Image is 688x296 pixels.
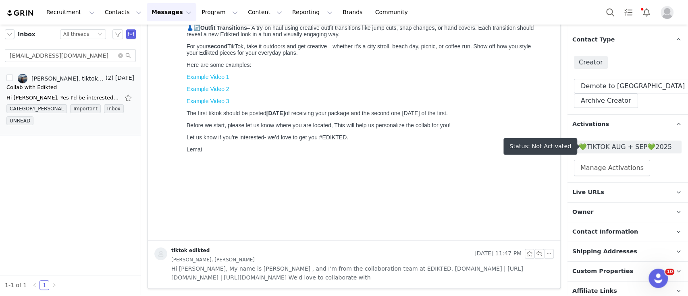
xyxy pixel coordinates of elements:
a: Tasks [619,3,637,21]
i: icon: close-circle [118,53,123,58]
button: Content [243,3,287,21]
span: Owner [572,208,594,217]
span: CATEGORY_PERSONAL [6,104,67,113]
a: [URL][DOMAIN_NAME] [127,115,187,122]
a: Brands [338,3,370,21]
span: Important [70,104,101,113]
span: Activations [572,120,609,129]
div: tiktok edikted [DATE] 11:47 PM[PERSON_NAME], [PERSON_NAME] Hi [PERSON_NAME], My name is [PERSON_N... [148,241,560,288]
li: Next Page [49,280,59,290]
p: Here are some examples: [19,257,367,263]
span: Inbox [18,30,35,39]
button: Archive Creator [574,93,638,108]
div: Hi Lemai, Yes I'd be interested in collaborating! I am located in Minneapolis Minnesota! Let me k... [6,94,119,102]
span: Shipping Addresses [572,247,637,256]
div: Status: Not Activated [509,143,571,150]
p: For your TikTok, take it outdoors and get creative—whether it's a city stroll, beach day, picnic,... [19,238,367,251]
span: [DATE] 11:47 PM [474,249,522,259]
p: 👚👖 – Choose one Edikted item (like a pair of jeans, a skirt, a top or dress) and style it three d... [19,195,367,214]
img: 49bb8f2e-ad8e-4f1d-826f-49d4ca00fcaa.jpg [18,74,27,83]
p: 👕 ➡️ ✨ – Start by showcasing and trying on your Edikted haul without styling the items, then elev... [19,164,367,189]
button: Manage Activations [574,160,650,176]
blockquote: On [DATE] 3:47 PM, tiktok edikted <[EMAIL_ADDRESS][DOMAIN_NAME]> wrote: [19,60,367,73]
button: Recruitment [42,3,100,21]
span: Contact Information [572,228,638,236]
span: Send Email [126,29,136,39]
img: grin logo [6,9,35,17]
div: Hi Lemai, [3,3,383,10]
span: 💚TIKTOK AUG + SEP💚2025 [579,142,677,152]
button: Profile [656,6,682,19]
span: Affiliate Links [572,287,617,296]
i: icon: search [125,53,131,58]
a: tiktok edikted [154,247,210,260]
span: Contact Type [572,35,615,44]
span: Live URLs [572,188,604,197]
strong: 1 Piece, 3 Ways [33,195,75,201]
span: UNREAD [6,116,33,125]
span: Hi [PERSON_NAME], My name is [PERSON_NAME] , and I'm from the collaboration team at EDIKTED. [DOM... [171,264,554,282]
a: [URL][DOMAIN_NAME] [66,115,126,122]
span: 10 [665,269,674,275]
p: For your first Tiktok, please choose one of these 3 content ideas: [19,151,367,158]
img: placeholder-contacts.jpeg [154,247,167,260]
div: [PERSON_NAME] [3,42,383,48]
a: [PERSON_NAME], tiktok edikted [18,74,104,83]
strong: Before vs. After Styling [43,164,105,170]
iframe: Intercom live chat [649,269,668,288]
a: Community [370,3,416,21]
p: My name is [PERSON_NAME] , and I'm from the collaboration team at EDIKTED. [19,103,367,110]
button: Messages [147,3,196,21]
a: Example Video 1 [19,269,62,275]
a: Example Video 2 [19,281,62,288]
span: Inbox [104,104,124,113]
span: Custom Properties [572,267,633,276]
i: icon: left [32,283,37,288]
div: tiktok edikted [171,247,210,254]
div: [PERSON_NAME], tiktok edikted [31,75,104,82]
i: icon: right [52,283,56,288]
img: placeholder-profile.jpg [661,6,673,19]
button: Search [601,3,619,21]
span: Make sure you are only using Edikted items. When accessorizing your Edikted looks you may only in... [19,176,355,189]
a: 1 [40,281,49,290]
button: Notifications [638,3,655,21]
p: | | [19,115,367,122]
input: Search mail [5,49,136,62]
button: Contacts [100,3,146,21]
div: Yes I’d be interested in collaborating! I am located in [GEOGRAPHIC_DATA] [US_STATE]! [3,16,383,23]
strong: Outfit Transitions [33,220,80,226]
div: All threads [63,30,89,39]
button: Reporting [287,3,337,21]
i: icon: down [98,32,102,37]
span: Creator [574,56,608,69]
div: Let me know more details! [3,23,383,29]
p: Hi [PERSON_NAME], [19,91,367,97]
div: Thank you, [3,35,383,42]
span: (2) [104,74,114,82]
p: We’d love to collaborate with you featuring head-to-toe EDIKTED looks. [19,127,367,134]
a: [DOMAIN_NAME] [19,115,64,122]
li: 1-1 of 1 [5,280,27,290]
span: [PERSON_NAME], [PERSON_NAME] [171,255,255,264]
p: 👗🔄 – A try-on haul using creative outfit transitions like jump cuts, snap changes, or hand covers... [19,220,367,233]
li: Previous Page [30,280,39,290]
p: We're offering a $200 gift card for you to pick your favorite items in exchange for 2 TikTok vide... [19,139,367,146]
strong: second [40,238,60,245]
button: Program [197,3,243,21]
div: Collab with Edikted [6,83,57,91]
li: 1 [39,280,49,290]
